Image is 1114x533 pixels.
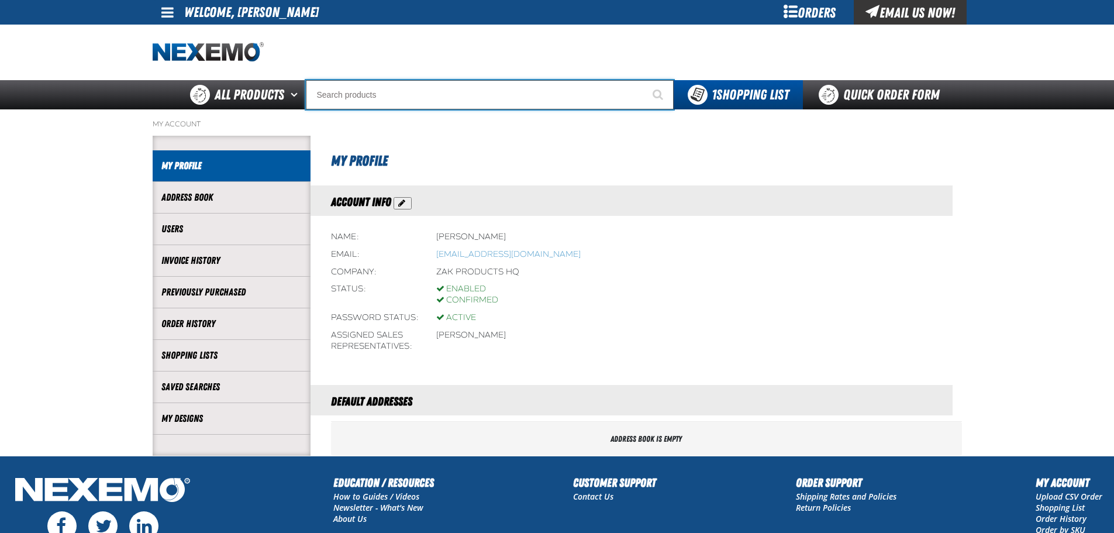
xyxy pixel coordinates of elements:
div: Company [331,267,419,278]
a: Invoice History [161,254,302,267]
a: Order History [1036,513,1087,524]
div: Password status [331,312,419,324]
input: Search [306,80,674,109]
span: Account Info [331,195,391,209]
a: Contact Us [573,491,613,502]
img: Nexemo logo [153,42,264,63]
li: [PERSON_NAME] [436,330,506,341]
h2: Order Support [796,474,896,491]
h2: Customer Support [573,474,656,491]
a: Order History [161,317,302,331]
div: Enabled [436,284,498,295]
a: Newsletter - What's New [333,502,423,513]
span: My Profile [331,153,388,169]
strong: 1 [712,87,716,103]
button: You have 1 Shopping List. Open to view details [674,80,803,109]
a: Previously Purchased [161,286,302,299]
span: Default Addresses [331,394,412,408]
bdo: [EMAIL_ADDRESS][DOMAIN_NAME] [436,249,581,259]
a: Home [153,42,264,63]
a: Upload CSV Order [1036,491,1102,502]
div: Active [436,312,476,324]
div: Email [331,249,419,260]
div: Confirmed [436,295,498,306]
a: Address Book [161,191,302,204]
a: My Profile [161,159,302,173]
span: Shopping List [712,87,789,103]
div: Status [331,284,419,306]
a: How to Guides / Videos [333,491,419,502]
a: My Designs [161,412,302,425]
nav: Breadcrumbs [153,119,962,129]
div: Address book is empty [331,422,962,456]
button: Start Searching [644,80,674,109]
a: Shipping Rates and Policies [796,491,896,502]
a: Shopping List [1036,502,1085,513]
span: All Products [215,84,284,105]
a: Saved Searches [161,380,302,394]
a: Opens a default email client to write an email to lfeddersen@zakproducts.com [436,249,581,259]
a: Return Policies [796,502,851,513]
h2: My Account [1036,474,1102,491]
a: About Us [333,513,367,524]
h2: Education / Resources [333,474,434,491]
div: Assigned Sales Representatives [331,330,419,352]
a: Quick Order Form [803,80,961,109]
img: Nexemo Logo [12,474,194,508]
a: Shopping Lists [161,349,302,362]
a: Users [161,222,302,236]
div: Name [331,232,419,243]
button: Open All Products pages [287,80,306,109]
button: Action Edit Account Information [394,197,412,209]
div: ZAK Products HQ [436,267,519,278]
div: [PERSON_NAME] [436,232,506,243]
a: My Account [153,119,201,129]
